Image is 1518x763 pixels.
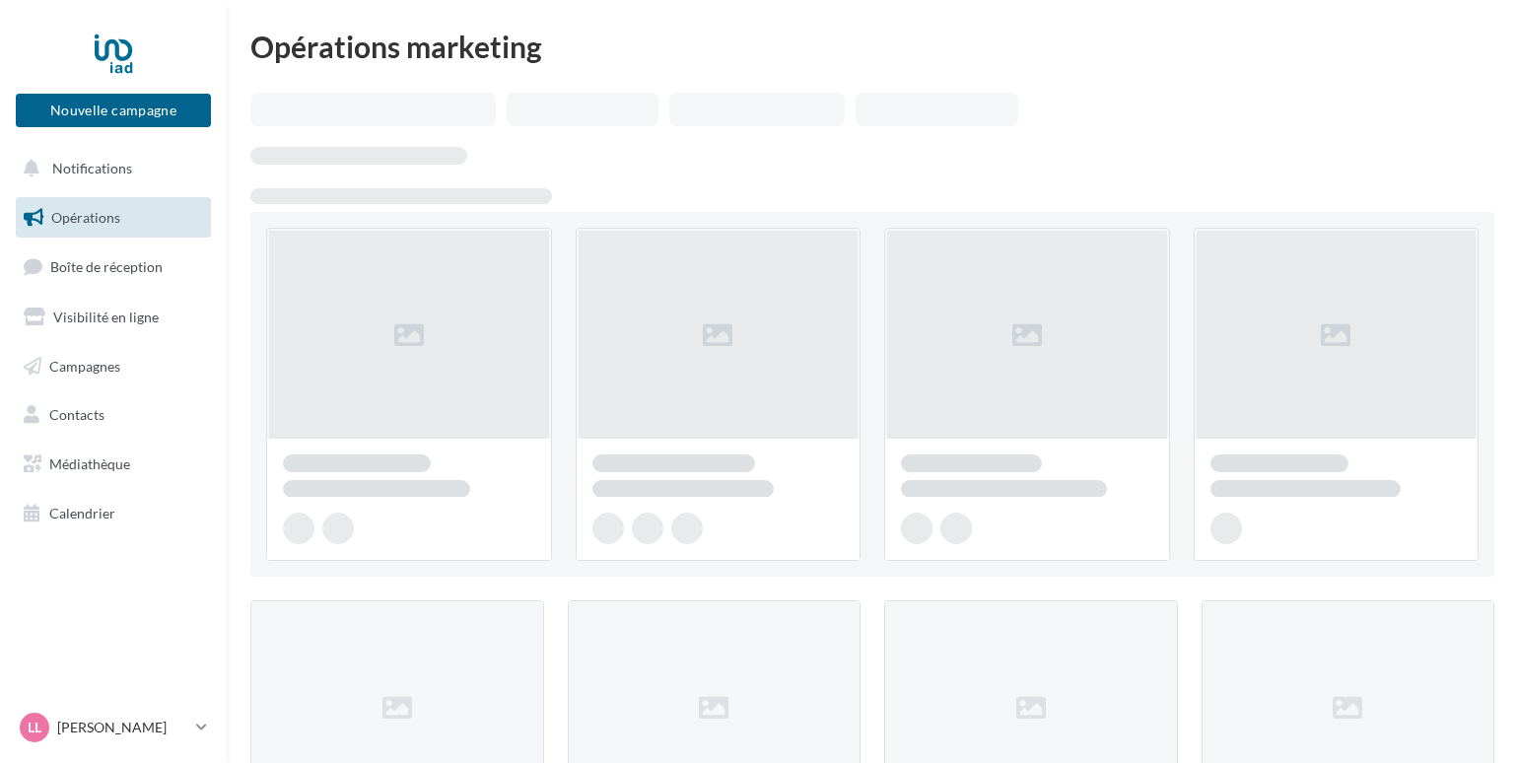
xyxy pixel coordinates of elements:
a: Campagnes [12,346,215,387]
a: Médiathèque [12,444,215,485]
a: Boîte de réception [12,245,215,288]
a: LL [PERSON_NAME] [16,709,211,746]
a: Visibilité en ligne [12,297,215,338]
span: Médiathèque [49,455,130,472]
button: Notifications [12,148,207,189]
a: Opérations [12,197,215,239]
button: Nouvelle campagne [16,94,211,127]
span: Notifications [52,160,132,176]
span: LL [28,718,41,737]
span: Visibilité en ligne [53,309,159,325]
span: Boîte de réception [50,258,163,275]
span: Campagnes [49,357,120,374]
p: [PERSON_NAME] [57,718,188,737]
a: Calendrier [12,493,215,534]
a: Contacts [12,394,215,436]
span: Calendrier [49,505,115,521]
div: Opérations marketing [250,32,1494,61]
span: Contacts [49,406,104,423]
span: Opérations [51,209,120,226]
